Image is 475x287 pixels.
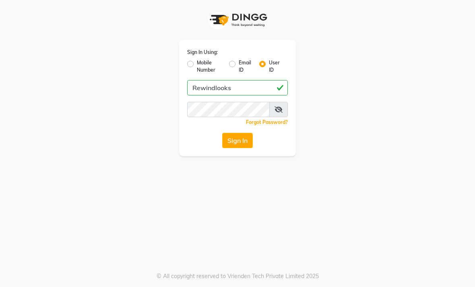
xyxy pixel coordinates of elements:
[222,133,253,148] button: Sign In
[187,49,218,56] label: Sign In Using:
[187,80,288,95] input: Username
[197,59,223,74] label: Mobile Number
[269,59,281,74] label: User ID
[246,119,288,125] a: Forgot Password?
[239,59,252,74] label: Email ID
[187,102,270,117] input: Username
[205,8,270,32] img: logo1.svg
